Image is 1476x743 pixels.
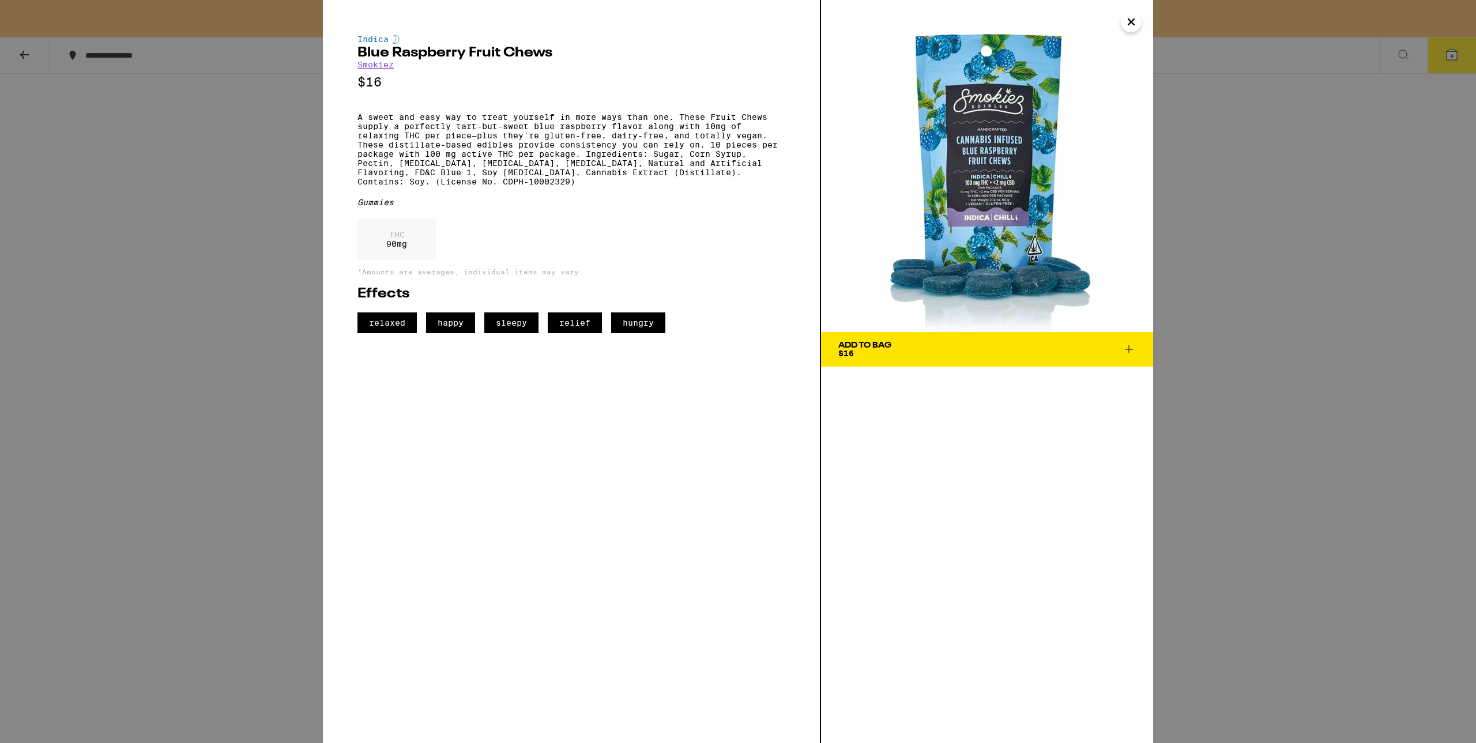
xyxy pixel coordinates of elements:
div: Gummies [357,198,785,207]
span: happy [426,312,475,333]
div: 90 mg [357,218,436,260]
div: Add To Bag [838,341,891,349]
p: $16 [357,75,785,89]
span: relief [548,312,602,333]
h2: Effects [357,287,785,301]
p: *Amounts are averages, individual items may vary. [357,268,785,276]
p: A sweet and easy way to treat yourself in more ways than one. These Fruit Chews supply a perfectl... [357,112,785,186]
h2: Blue Raspberry Fruit Chews [357,46,785,60]
div: Indica [357,35,785,44]
p: THC [386,230,407,239]
button: Add To Bag$16 [821,332,1153,367]
span: relaxed [357,312,417,333]
button: Close [1121,12,1142,32]
img: indicaColor.svg [393,35,400,44]
span: Hi. Need any help? [7,8,83,17]
span: hungry [611,312,665,333]
span: $16 [838,349,854,358]
span: sleepy [484,312,539,333]
a: Smokiez [357,60,394,69]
